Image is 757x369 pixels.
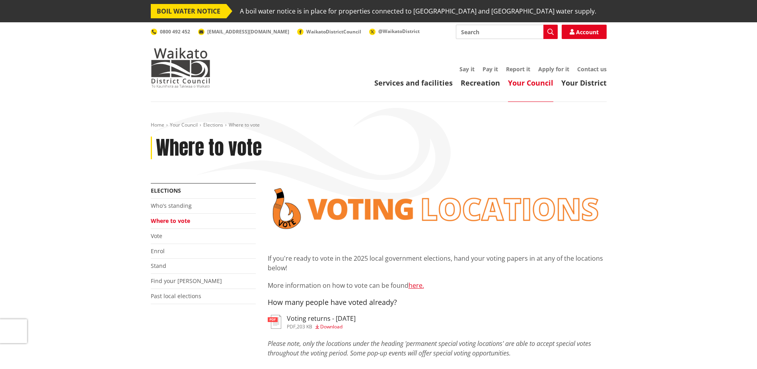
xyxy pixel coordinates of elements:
a: Services and facilities [374,78,453,88]
span: BOIL WATER NOTICE [151,4,226,18]
div: , [287,324,356,329]
a: Say it [459,65,475,73]
em: Please note, only the locations under the heading 'permanent special voting locations' are able t... [268,339,591,357]
a: Stand [151,262,166,269]
span: 0800 492 452 [160,28,190,35]
a: WaikatoDistrictCouncil [297,28,361,35]
a: Enrol [151,247,165,255]
a: Your Council [508,78,553,88]
nav: breadcrumb [151,122,607,129]
a: Find your [PERSON_NAME] [151,277,222,285]
span: Where to vote [229,121,260,128]
a: Where to vote [151,217,190,225]
span: [EMAIL_ADDRESS][DOMAIN_NAME] [207,28,289,35]
img: Waikato District Council - Te Kaunihera aa Takiwaa o Waikato [151,48,210,88]
a: Past local elections [151,292,201,300]
a: Pay it [483,65,498,73]
span: WaikatoDistrictCouncil [306,28,361,35]
a: Report it [506,65,530,73]
a: Recreation [461,78,500,88]
a: Contact us [577,65,607,73]
a: @WaikatoDistrict [369,28,420,35]
span: 203 KB [297,323,312,330]
span: pdf [287,323,296,330]
a: Elections [203,121,223,128]
a: Apply for it [538,65,569,73]
img: voting locations banner [268,183,607,234]
a: Elections [151,187,181,194]
input: Search input [456,25,558,39]
a: Vote [151,232,162,240]
span: @WaikatoDistrict [378,28,420,35]
a: here. [409,281,424,290]
p: More information on how to vote can be found [268,281,607,290]
img: document-pdf.svg [268,315,281,329]
a: [EMAIL_ADDRESS][DOMAIN_NAME] [198,28,289,35]
h4: How many people have voted already? [268,298,607,307]
a: Who's standing [151,202,192,209]
a: Home [151,121,164,128]
a: Account [562,25,607,39]
a: Your District [561,78,607,88]
a: Voting returns - [DATE] pdf,203 KB Download [268,315,356,329]
span: A boil water notice is in place for properties connected to [GEOGRAPHIC_DATA] and [GEOGRAPHIC_DAT... [240,4,596,18]
p: If you're ready to vote in the 2025 local government elections, hand your voting papers in at any... [268,254,607,273]
h3: Voting returns - [DATE] [287,315,356,322]
span: Download [320,323,342,330]
a: Your Council [170,121,198,128]
h1: Where to vote [156,137,262,160]
a: 0800 492 452 [151,28,190,35]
